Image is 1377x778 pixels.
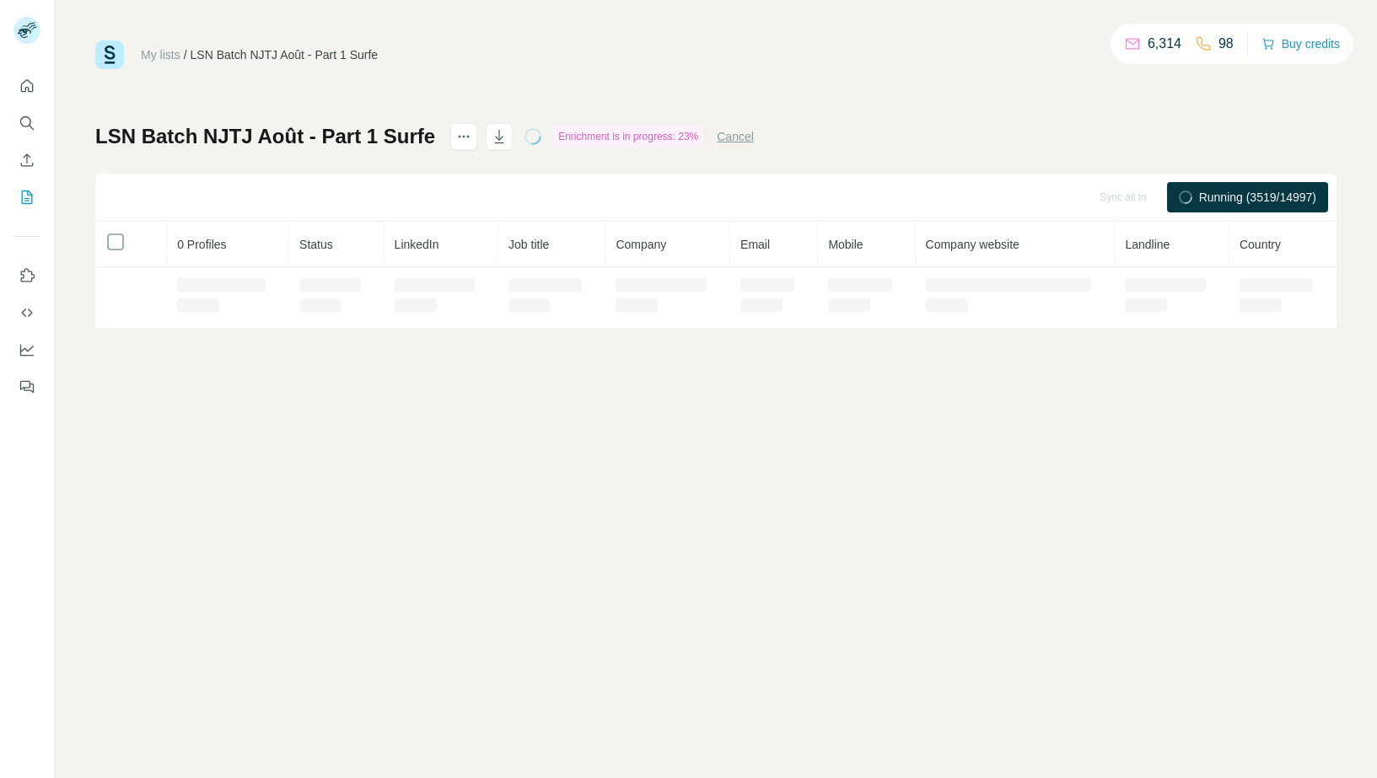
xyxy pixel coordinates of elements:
button: Search [13,108,40,138]
button: actions [450,123,477,150]
div: LSN Batch NJTJ Août - Part 1 Surfe [191,46,379,63]
span: Company website [926,238,1019,251]
span: Running (3519/14997) [1199,189,1316,206]
span: LinkedIn [395,238,439,251]
a: My lists [141,48,180,62]
span: Mobile [828,238,863,251]
p: 98 [1218,34,1234,54]
span: Country [1240,238,1281,251]
button: My lists [13,182,40,212]
button: Enrich CSV [13,145,40,175]
button: Buy credits [1261,32,1340,56]
button: Feedback [13,372,40,402]
span: Email [740,238,770,251]
span: Job title [508,238,549,251]
button: Use Surfe API [13,298,40,328]
button: Quick start [13,71,40,101]
span: Company [616,238,666,251]
p: 6,314 [1148,34,1181,54]
h1: LSN Batch NJTJ Août - Part 1 Surfe [95,123,435,150]
button: Cancel [717,128,754,145]
span: 0 Profiles [177,238,226,251]
button: Use Surfe on LinkedIn [13,260,40,291]
li: / [184,46,187,63]
div: Enrichment is in progress: 23% [553,126,703,147]
span: Status [299,238,333,251]
img: Surfe Logo [95,40,124,69]
button: Dashboard [13,335,40,365]
span: Landline [1125,238,1170,251]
